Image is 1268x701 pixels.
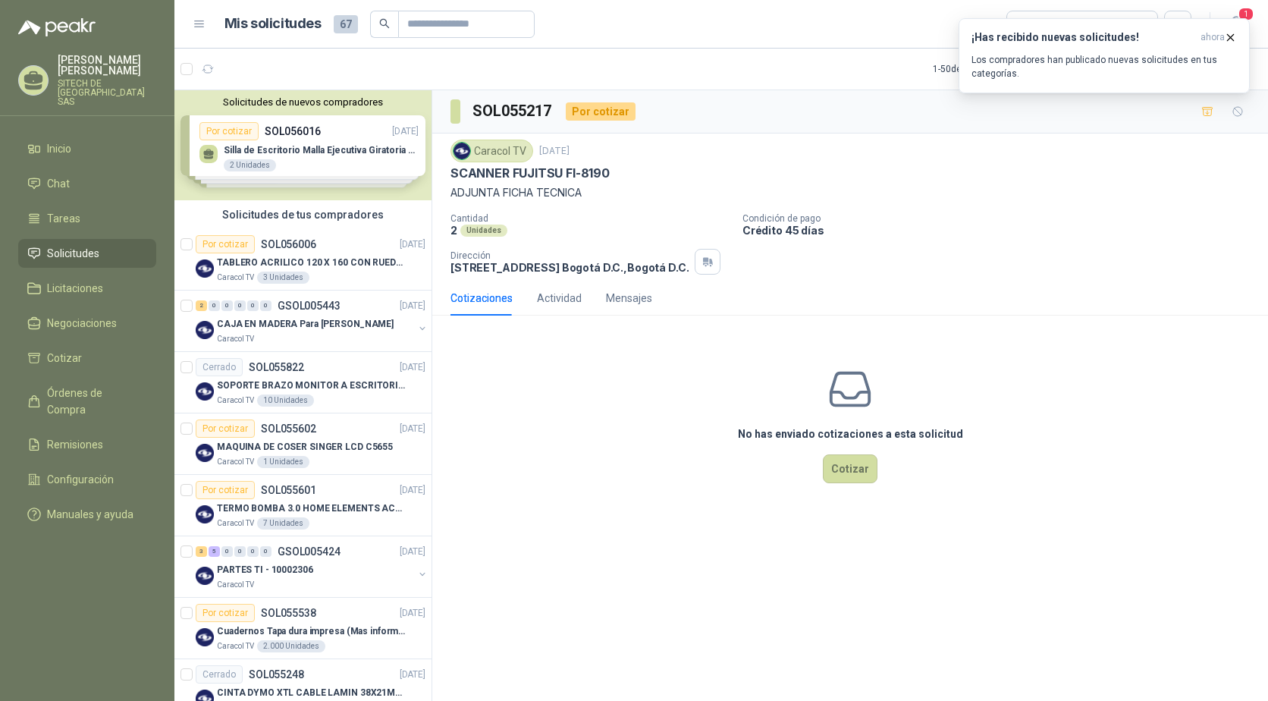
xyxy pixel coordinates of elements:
span: Solicitudes [47,245,99,262]
p: Los compradores han publicado nuevas solicitudes en tus categorías. [971,53,1237,80]
p: SOL056006 [261,239,316,250]
p: SOL055602 [261,423,316,434]
p: [DATE] [539,144,570,159]
a: Por cotizarSOL056006[DATE] Company LogoTABLERO ACRILICO 120 X 160 CON RUEDASCaracol TV3 Unidades [174,229,432,291]
p: TABLERO ACRILICO 120 X 160 CON RUEDAS [217,256,406,270]
p: [DATE] [400,545,425,559]
p: [PERSON_NAME] [PERSON_NAME] [58,55,156,76]
div: 0 [221,300,233,311]
div: Por cotizar [196,235,255,253]
img: Company Logo [196,321,214,339]
p: SITECH DE [GEOGRAPHIC_DATA] SAS [58,79,156,106]
div: 0 [260,546,271,557]
p: Caracol TV [217,272,254,284]
div: Por cotizar [196,420,255,438]
div: Cerrado [196,665,243,684]
p: [DATE] [400,422,425,436]
span: Chat [47,175,70,192]
img: Company Logo [196,444,214,462]
img: Logo peakr [18,18,96,36]
a: Remisiones [18,430,156,459]
a: Órdenes de Compra [18,379,156,424]
div: 3 [196,546,207,557]
a: Solicitudes [18,239,156,268]
span: Órdenes de Compra [47,385,142,418]
p: Caracol TV [217,333,254,345]
span: search [379,18,390,29]
span: Remisiones [47,436,103,453]
div: 0 [247,300,259,311]
p: PARTES TI - 10002306 [217,563,313,577]
div: Solicitudes de nuevos compradoresPor cotizarSOL056016[DATE] Silla de Escritorio Malla Ejecutiva G... [174,90,432,200]
a: 3 5 0 0 0 0 GSOL005424[DATE] Company LogoPARTES TI - 10002306Caracol TV [196,542,428,591]
span: Licitaciones [47,280,103,297]
div: 2.000 Unidades [257,640,325,652]
p: [DATE] [400,237,425,252]
div: 1 Unidades [257,456,309,468]
p: TERMO BOMBA 3.0 HOME ELEMENTS ACERO INOX [217,501,406,516]
div: 10 Unidades [257,395,314,407]
div: 2 [196,300,207,311]
span: 1 [1238,7,1254,21]
p: 2 [450,224,457,237]
p: SOPORTE BRAZO MONITOR A ESCRITORIO NBF80 [217,379,406,393]
img: Company Logo [196,567,214,585]
span: 67 [334,15,358,33]
p: MAQUINA DE COSER SINGER LCD C5655 [217,440,393,454]
p: Condición de pago [742,213,1262,224]
div: Cotizaciones [450,290,513,306]
span: ahora [1201,31,1225,44]
p: [DATE] [400,668,425,682]
div: 0 [221,546,233,557]
h1: Mis solicitudes [224,13,322,35]
button: Cotizar [823,454,877,483]
p: CAJA EN MADERA Para [PERSON_NAME] [217,317,394,332]
p: GSOL005443 [278,300,341,311]
a: Manuales y ayuda [18,500,156,529]
div: Mensajes [606,290,652,306]
p: SOL055601 [261,485,316,495]
a: Por cotizarSOL055601[DATE] Company LogoTERMO BOMBA 3.0 HOME ELEMENTS ACERO INOXCaracol TV7 Unidades [174,475,432,536]
a: Negociaciones [18,309,156,338]
p: SOL055538 [261,608,316,618]
div: Unidades [460,225,507,237]
div: Actividad [537,290,582,306]
p: [DATE] [400,483,425,498]
h3: ¡Has recibido nuevas solicitudes! [971,31,1194,44]
p: Crédito 45 días [742,224,1262,237]
button: 1 [1222,11,1250,38]
h3: SOL055217 [472,99,554,123]
p: [DATE] [400,606,425,621]
p: GSOL005424 [278,546,341,557]
div: 0 [234,546,246,557]
p: Dirección [450,250,689,261]
img: Company Logo [196,382,214,401]
a: Tareas [18,204,156,233]
div: 7 Unidades [257,517,309,530]
div: 0 [260,300,271,311]
button: ¡Has recibido nuevas solicitudes!ahora Los compradores han publicado nuevas solicitudes en tus ca... [959,18,1250,93]
div: 0 [234,300,246,311]
span: Cotizar [47,350,82,366]
a: CerradoSOL055822[DATE] Company LogoSOPORTE BRAZO MONITOR A ESCRITORIO NBF80Caracol TV10 Unidades [174,352,432,413]
span: Inicio [47,140,71,157]
div: 1 - 50 de 153 [933,57,1026,81]
p: Caracol TV [217,579,254,591]
img: Company Logo [454,143,470,159]
a: Por cotizarSOL055538[DATE] Company LogoCuadernos Tapa dura impresa (Mas informacion en el adjunto... [174,598,432,659]
a: Configuración [18,465,156,494]
p: CINTA DYMO XTL CABLE LAMIN 38X21MMBLANCO [217,686,406,700]
p: Cuadernos Tapa dura impresa (Mas informacion en el adjunto) [217,624,406,639]
div: 0 [247,546,259,557]
div: Todas [1016,16,1048,33]
span: Negociaciones [47,315,117,332]
p: Caracol TV [217,456,254,468]
p: ADJUNTA FICHA TECNICA [450,184,1250,201]
p: Caracol TV [217,395,254,407]
div: Cerrado [196,358,243,376]
div: Por cotizar [566,102,636,121]
div: Por cotizar [196,604,255,622]
div: 3 Unidades [257,272,309,284]
span: Manuales y ayuda [47,506,133,523]
p: SOL055248 [249,669,304,680]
